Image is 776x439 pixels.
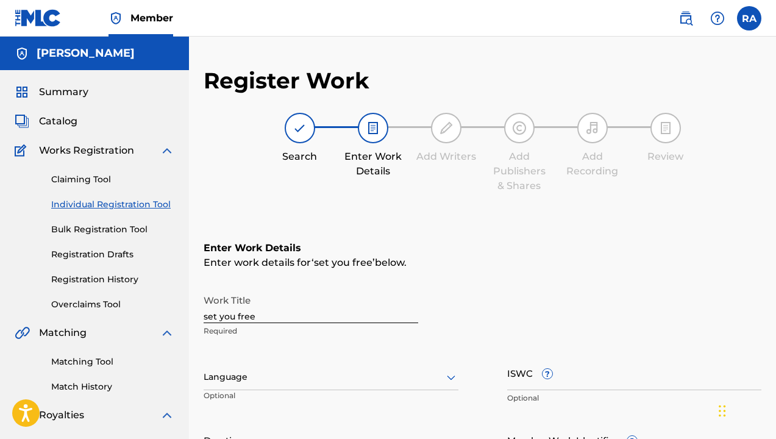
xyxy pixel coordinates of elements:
[742,271,776,371] iframe: Resource Center
[15,9,62,27] img: MLC Logo
[674,6,698,30] a: Public Search
[160,326,174,340] img: expand
[204,326,418,337] p: Required
[366,121,380,135] img: step indicator icon for Enter Work Details
[737,6,761,30] div: User Menu
[293,121,307,135] img: step indicator icon for Search
[512,121,527,135] img: step indicator icon for Add Publishers & Shares
[204,241,761,255] h6: Enter Work Details
[51,198,174,211] a: Individual Registration Tool
[678,11,693,26] img: search
[719,393,726,429] div: Drag
[705,6,730,30] div: Help
[39,114,77,129] span: Catalog
[710,11,725,26] img: help
[15,114,29,129] img: Catalog
[658,121,673,135] img: step indicator icon for Review
[51,355,174,368] a: Matching Tool
[311,257,375,268] span: set you free
[543,369,552,379] span: ?
[204,257,311,268] span: Enter work details for
[51,273,174,286] a: Registration History
[160,143,174,158] img: expand
[15,46,29,61] img: Accounts
[204,67,369,95] h2: Register Work
[715,380,776,439] iframe: Chat Widget
[160,408,174,423] img: expand
[375,257,407,268] span: below.
[39,85,88,99] span: Summary
[39,326,87,340] span: Matching
[15,143,30,158] img: Works Registration
[109,11,123,26] img: Top Rightsholder
[15,85,88,99] a: SummarySummary
[51,298,174,311] a: Overclaims Tool
[204,390,288,410] p: Optional
[39,143,134,158] span: Works Registration
[507,393,762,404] p: Optional
[51,248,174,261] a: Registration Drafts
[343,149,404,179] div: Enter Work Details
[51,380,174,393] a: Match History
[51,173,174,186] a: Claiming Tool
[439,121,454,135] img: step indicator icon for Add Writers
[15,85,29,99] img: Summary
[37,46,135,60] h5: Rashad Atkinson
[585,121,600,135] img: step indicator icon for Add Recording
[39,408,84,423] span: Royalties
[269,149,330,164] div: Search
[15,114,77,129] a: CatalogCatalog
[130,11,173,25] span: Member
[635,149,696,164] div: Review
[416,149,477,164] div: Add Writers
[489,149,550,193] div: Add Publishers & Shares
[314,257,372,268] span: set you free
[51,223,174,236] a: Bulk Registration Tool
[562,149,623,179] div: Add Recording
[15,326,30,340] img: Matching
